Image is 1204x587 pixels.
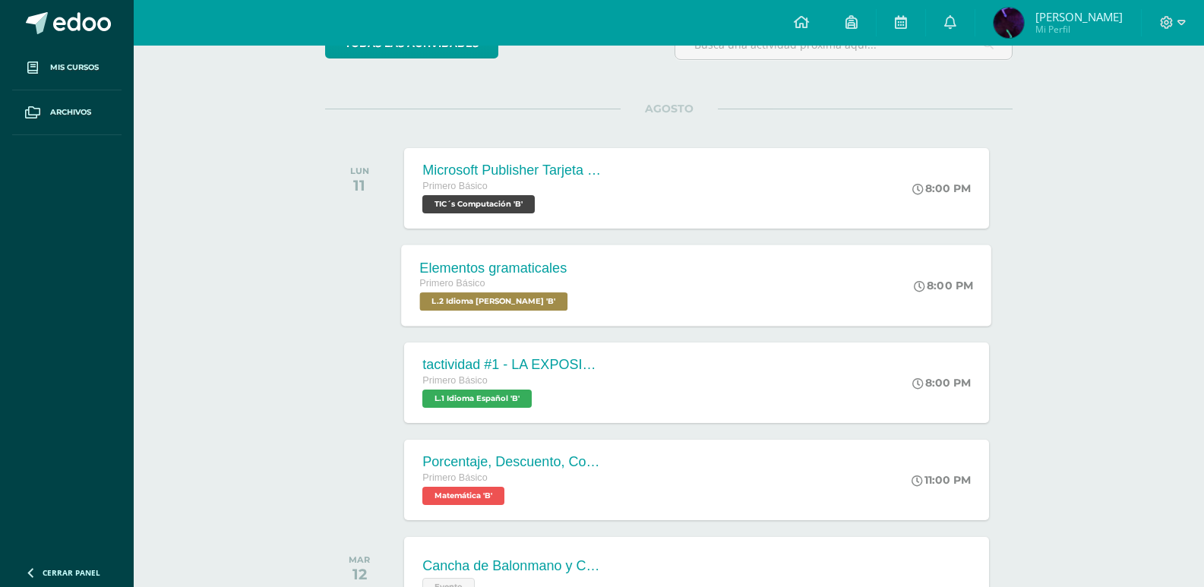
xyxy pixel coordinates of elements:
div: tactividad #1 - LA EXPOSICIÓN ORAL [422,357,605,373]
a: Archivos [12,90,122,135]
span: [PERSON_NAME] [1035,9,1123,24]
div: 12 [349,565,370,583]
span: Primero Básico [422,375,487,386]
span: AGOSTO [621,102,718,115]
div: Porcentaje, Descuento, Comisión [422,454,605,470]
span: Mi Perfil [1035,23,1123,36]
div: 8:00 PM [912,181,971,195]
div: 8:00 PM [915,279,974,292]
div: 11:00 PM [912,473,971,487]
img: 1e13d0fc83288b33355647aa974a218e.png [994,8,1024,38]
span: L.1 Idioma Español 'B' [422,390,532,408]
div: 8:00 PM [912,376,971,390]
div: MAR [349,554,370,565]
a: Mis cursos [12,46,122,90]
span: Primero Básico [422,472,487,483]
div: LUN [350,166,369,176]
span: Archivos [50,106,91,118]
span: Cerrar panel [43,567,100,578]
span: Mis cursos [50,62,99,74]
div: 11 [350,176,369,194]
div: Elementos gramaticales [420,260,572,276]
div: Microsoft Publisher Tarjeta de invitación [422,163,605,178]
div: Cancha de Balonmano y Contenido [422,558,605,574]
span: Primero Básico [422,181,487,191]
span: Matemática 'B' [422,487,504,505]
span: L.2 Idioma Maya Kaqchikel 'B' [420,292,568,311]
span: TIC´s Computación 'B' [422,195,535,213]
span: Primero Básico [420,278,485,289]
